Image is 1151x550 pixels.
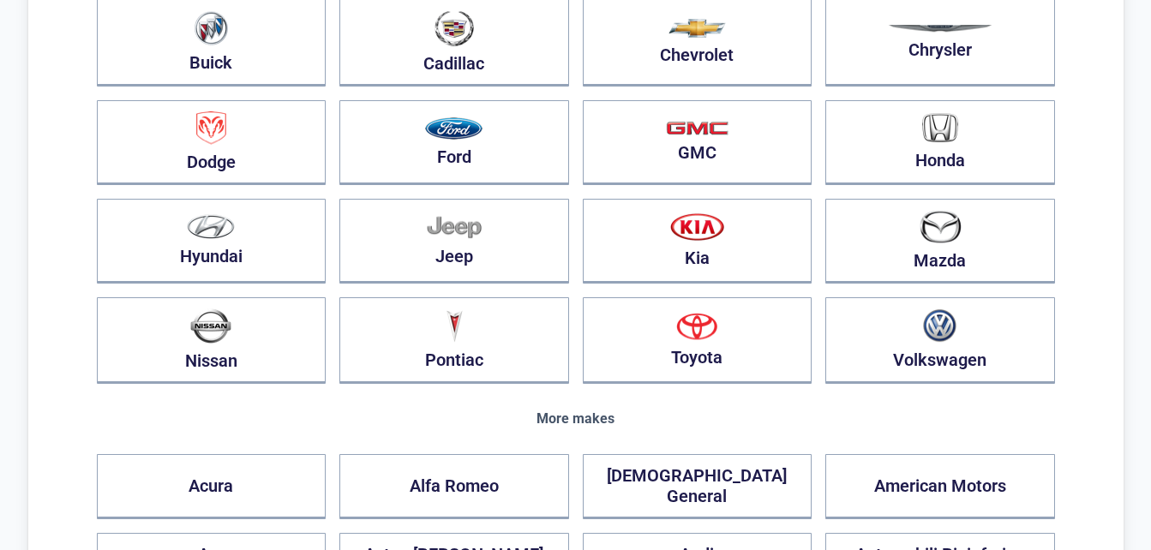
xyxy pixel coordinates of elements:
[825,454,1055,519] button: American Motors
[583,100,812,185] button: GMC
[825,297,1055,384] button: Volkswagen
[339,199,569,284] button: Jeep
[583,454,812,519] button: [DEMOGRAPHIC_DATA] General
[339,100,569,185] button: Ford
[583,297,812,384] button: Toyota
[825,199,1055,284] button: Mazda
[97,199,327,284] button: Hyundai
[97,454,327,519] button: Acura
[97,100,327,185] button: Dodge
[97,411,1055,427] div: More makes
[339,297,569,384] button: Pontiac
[97,297,327,384] button: Nissan
[583,199,812,284] button: Kia
[825,100,1055,185] button: Honda
[339,454,569,519] button: Alfa Romeo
